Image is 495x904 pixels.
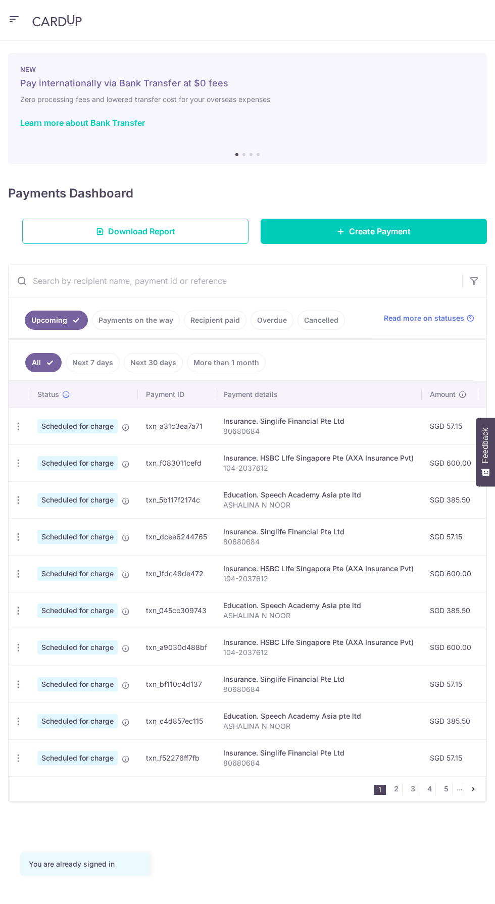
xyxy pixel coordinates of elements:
td: SGD 600.00 [422,629,479,666]
span: Scheduled for charge [37,714,118,728]
a: Create Payment [261,219,487,244]
a: More than 1 month [187,353,266,372]
div: Education. Speech Academy Asia pte ltd [223,711,414,721]
td: txn_1fdc48de472 [138,555,215,592]
td: SGD 600.00 [422,555,479,592]
th: Payment ID [138,381,215,408]
span: Scheduled for charge [37,604,118,618]
td: txn_a9030d488bf [138,629,215,666]
span: Feedback [481,428,490,463]
span: Download Report [108,225,175,237]
p: 80680684 [223,537,414,547]
a: 3 [407,783,419,795]
p: ASHALINA N NOOR [223,500,414,510]
div: Insurance. Singlife Financial Pte Ltd [223,674,414,684]
span: Status [37,389,59,399]
div: Insurance. Singlife Financial Pte Ltd [223,527,414,537]
a: Payments on the way [92,311,180,330]
td: txn_f52276ff7fb [138,739,215,776]
td: SGD 600.00 [422,444,479,481]
p: ASHALINA N NOOR [223,721,414,731]
li: ... [457,783,463,795]
a: Cancelled [298,311,345,330]
td: txn_5b117f2174c [138,481,215,518]
div: Education. Speech Academy Asia pte ltd [223,600,414,611]
span: Scheduled for charge [37,493,118,507]
div: Insurance. HSBC LIfe Singapore Pte (AXA Insurance Pvt) [223,637,414,647]
div: Insurance. HSBC LIfe Singapore Pte (AXA Insurance Pvt) [223,453,414,463]
a: Next 30 days [124,353,183,372]
td: txn_dcee6244765 [138,518,215,555]
p: NEW [20,65,475,73]
td: txn_f083011cefd [138,444,215,481]
td: txn_045cc309743 [138,592,215,629]
a: Learn more about Bank Transfer [20,118,145,128]
span: Create Payment [349,225,411,237]
a: Recipient paid [184,311,246,330]
a: Download Report [22,219,249,244]
td: SGD 385.50 [422,481,479,518]
a: All [25,353,62,372]
img: CardUp [32,15,82,27]
span: Scheduled for charge [37,419,118,433]
span: Amount [430,389,456,399]
span: Scheduled for charge [37,751,118,765]
a: 5 [440,783,452,795]
a: 4 [423,783,435,795]
input: Search by recipient name, payment id or reference [9,265,462,297]
a: 2 [390,783,402,795]
td: SGD 57.15 [422,408,479,444]
button: Feedback - Show survey [476,418,495,486]
span: Scheduled for charge [37,567,118,581]
div: You are already signed in [29,859,141,869]
span: Scheduled for charge [37,530,118,544]
a: Read more on statuses [384,313,474,323]
td: SGD 57.15 [422,518,479,555]
a: Next 7 days [66,353,120,372]
p: 104-2037612 [223,574,414,584]
td: txn_c4d857ec115 [138,702,215,739]
span: Read more on statuses [384,313,464,323]
p: 80680684 [223,684,414,694]
p: 104-2037612 [223,647,414,658]
td: txn_a31c3ea7a71 [138,408,215,444]
h6: Zero processing fees and lowered transfer cost for your overseas expenses [20,93,475,106]
p: 104-2037612 [223,463,414,473]
td: SGD 57.15 [422,666,479,702]
span: Scheduled for charge [37,677,118,691]
div: Insurance. HSBC LIfe Singapore Pte (AXA Insurance Pvt) [223,564,414,574]
span: Scheduled for charge [37,456,118,470]
a: Upcoming [25,311,88,330]
td: txn_bf110c4d137 [138,666,215,702]
span: Scheduled for charge [37,640,118,655]
nav: pager [374,777,485,801]
th: Payment details [215,381,422,408]
li: 1 [374,785,386,795]
h4: Payments Dashboard [8,184,133,203]
div: Education. Speech Academy Asia pte ltd [223,490,414,500]
a: Overdue [251,311,293,330]
p: 80680684 [223,426,414,436]
td: SGD 385.50 [422,592,479,629]
p: ASHALINA N NOOR [223,611,414,621]
td: SGD 57.15 [422,739,479,776]
h5: Pay internationally via Bank Transfer at $0 fees [20,77,475,89]
div: Insurance. Singlife Financial Pte Ltd [223,416,414,426]
td: SGD 385.50 [422,702,479,739]
div: Insurance. Singlife Financial Pte Ltd [223,748,414,758]
p: 80680684 [223,758,414,768]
